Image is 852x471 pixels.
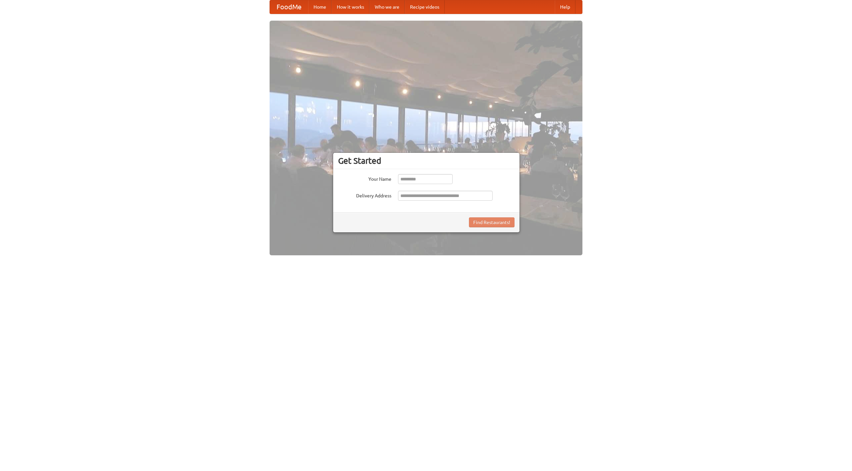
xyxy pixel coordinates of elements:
h3: Get Started [338,156,515,166]
a: FoodMe [270,0,308,14]
a: Home [308,0,331,14]
a: Who we are [369,0,405,14]
button: Find Restaurants! [469,217,515,227]
label: Your Name [338,174,391,182]
a: Recipe videos [405,0,445,14]
a: Help [555,0,575,14]
label: Delivery Address [338,191,391,199]
a: How it works [331,0,369,14]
